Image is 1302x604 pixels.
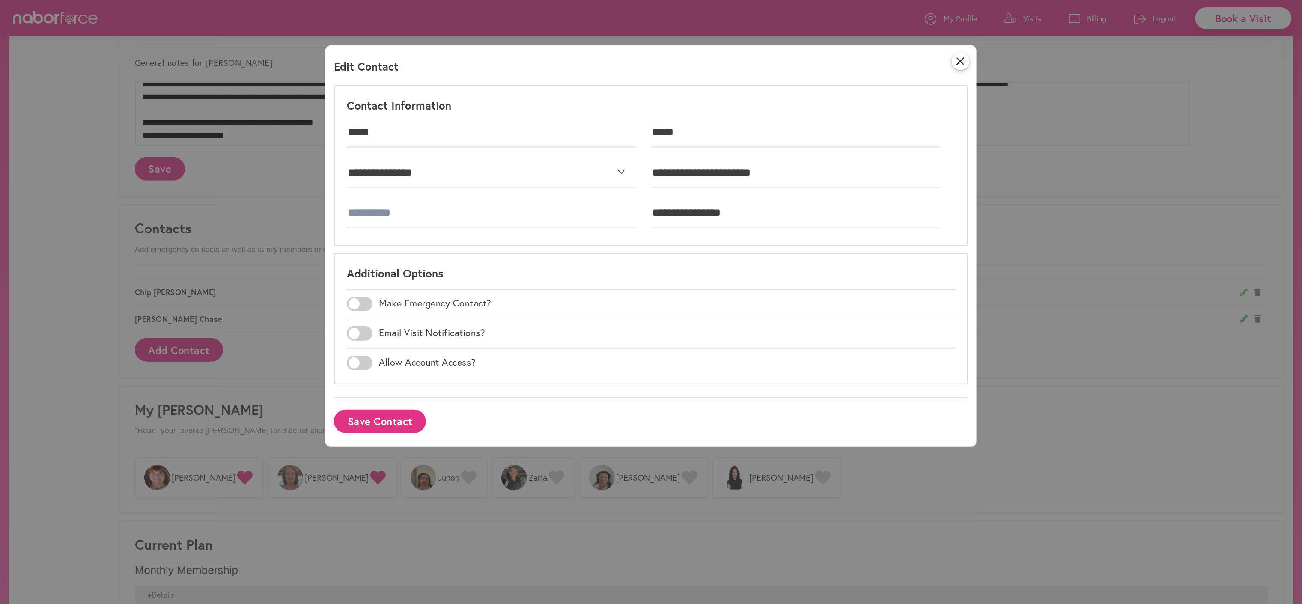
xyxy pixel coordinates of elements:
[347,266,444,280] p: Additional Options
[379,357,476,368] label: Allow Account Access?
[334,410,426,433] button: Save Contact
[379,298,492,309] label: Make Emergency Contact?
[334,59,399,80] p: Edit Contact
[379,327,485,338] label: Email Visit Notifications?
[952,52,970,70] i: close
[347,98,451,113] p: Contact Information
